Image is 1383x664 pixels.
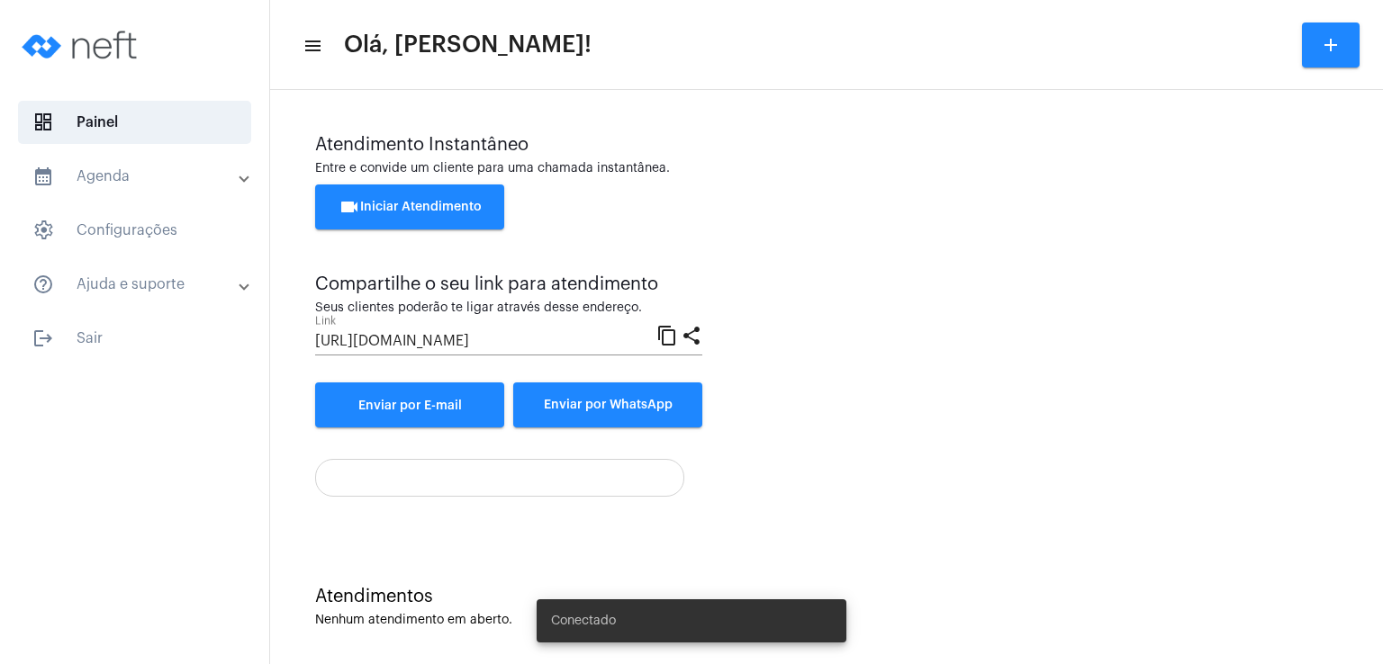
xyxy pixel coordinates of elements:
mat-icon: sidenav icon [32,166,54,187]
mat-expansion-panel-header: sidenav iconAgenda [11,155,269,198]
mat-icon: content_copy [656,324,678,345]
mat-icon: videocam [339,196,360,218]
mat-panel-title: Agenda [32,166,240,187]
button: Iniciar Atendimento [315,184,504,229]
div: Atendimento Instantâneo [315,135,1338,155]
span: Enviar por WhatsApp [544,399,673,411]
mat-icon: sidenav icon [303,35,321,57]
mat-icon: share [681,324,702,345]
img: logo-neft-novo-2.png [14,9,149,81]
div: Atendimentos [315,587,1338,606]
mat-icon: sidenav icon [32,328,54,349]
mat-icon: sidenav icon [32,274,54,295]
mat-expansion-panel-header: sidenav iconAjuda e suporte [11,263,269,306]
span: sidenav icon [32,112,54,133]
span: Painel [18,101,251,144]
button: Enviar por WhatsApp [513,382,702,427]
mat-icon: add [1320,34,1342,56]
mat-panel-title: Ajuda e suporte [32,274,240,295]
span: sidenav icon [32,220,54,241]
span: Enviar por E-mail [358,399,462,412]
div: Seus clientes poderão te ligar através desse endereço. [315,301,702,315]
span: Configurações [18,209,251,252]
span: Conectado [551,612,616,630]
span: Sair [18,317,251,360]
span: Olá, [PERSON_NAME]! [344,31,592,59]
a: Enviar por E-mail [315,382,504,427]
div: Nenhum atendimento em aberto. [315,614,1338,627]
div: Entre e convide um cliente para uma chamada instantânea. [315,162,1338,175]
div: Compartilhe o seu link para atendimento [315,274,702,294]
span: Iniciar Atendimento [339,201,482,213]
